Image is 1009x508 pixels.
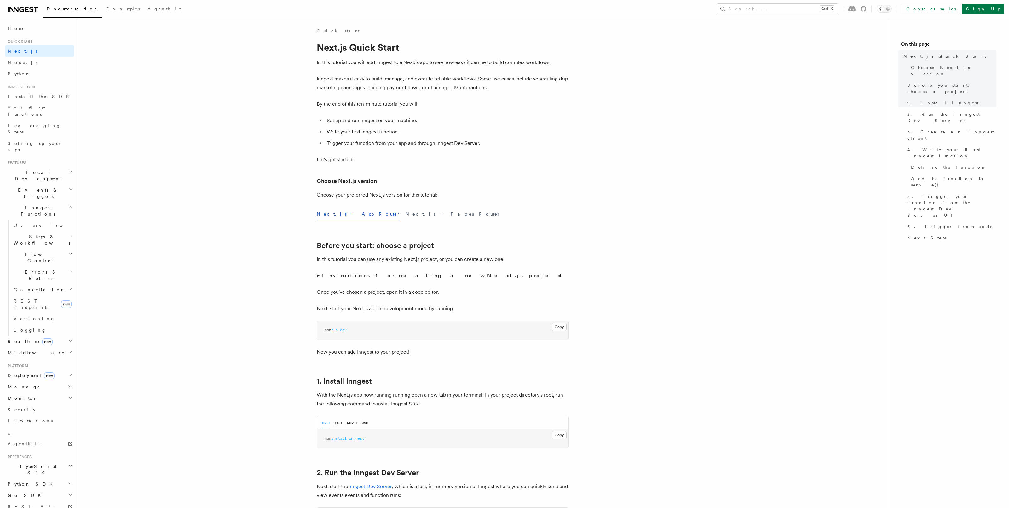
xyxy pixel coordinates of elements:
[8,94,73,99] span: Install the SDK
[102,2,144,17] a: Examples
[317,155,569,164] p: Let's get started!
[905,97,996,109] a: 1. Install Inngest
[8,418,53,423] span: Limitations
[907,82,996,95] span: Before you start: choose a project
[5,102,74,120] a: Your first Functions
[406,207,501,221] button: Next.js - Pages Router
[335,416,342,429] button: yarn
[5,404,74,415] a: Security
[5,490,74,501] button: Go SDK
[8,441,41,446] span: AgentKit
[340,328,347,332] span: dev
[11,295,74,313] a: REST Endpointsnew
[11,324,74,336] a: Logging
[317,482,569,500] p: Next, start the , which is a fast, in-memory version of Inngest where you can quickly send and vi...
[903,53,986,59] span: Next.js Quick Start
[317,28,360,34] a: Quick start
[5,68,74,80] a: Python
[905,126,996,144] a: 3. Create an Inngest client
[5,492,45,499] span: Go SDK
[317,391,569,408] p: With the Next.js app now running running open a new tab in your terminal. In your project directo...
[317,468,419,477] a: 2. Run the Inngest Dev Server
[902,4,960,14] a: Contact sales
[5,395,37,401] span: Monitor
[11,233,70,246] span: Steps & Workflows
[5,393,74,404] button: Monitor
[908,62,996,80] a: Choose Next.js version
[5,202,74,220] button: Inngest Functions
[44,372,55,379] span: new
[11,231,74,249] button: Steps & Workflows
[5,160,26,165] span: Features
[5,481,56,487] span: Python SDK
[8,25,25,32] span: Home
[8,407,36,412] span: Security
[905,80,996,97] a: Before you start: choose a project
[5,91,74,102] a: Install the SDK
[907,129,996,141] span: 3. Create an Inngest client
[5,350,65,356] span: Middleware
[11,284,74,295] button: Cancellation
[325,127,569,136] li: Write your first Inngest function.
[908,162,996,173] a: Define the function
[907,146,996,159] span: 4. Write your first Inngest function
[5,85,35,90] span: Inngest tour
[905,232,996,244] a: Next Steps
[5,372,55,379] span: Deployment
[147,6,181,11] span: AgentKit
[5,120,74,138] a: Leveraging Steps
[5,45,74,57] a: Next.js
[349,436,364,440] span: inngest
[317,58,569,67] p: In this tutorial you will add Inngest to a Next.js app to see how easy it can be to build complex...
[11,249,74,266] button: Flow Control
[5,381,74,393] button: Manage
[5,370,74,381] button: Deploymentnew
[877,5,892,13] button: Toggle dark mode
[325,328,331,332] span: npm
[5,347,74,358] button: Middleware
[362,416,368,429] button: bun
[144,2,185,17] a: AgentKit
[43,2,102,18] a: Documentation
[8,71,31,76] span: Python
[5,57,74,68] a: Node.js
[14,328,46,333] span: Logging
[5,478,74,490] button: Python SDK
[8,60,37,65] span: Node.js
[317,42,569,53] h1: Next.js Quick Start
[317,255,569,264] p: In this tutorial you can use any existing Next.js project, or you can create a new one.
[11,269,68,281] span: Errors & Retries
[322,273,564,279] strong: Instructions for creating a new Next.js project
[317,74,569,92] p: Inngest makes it easy to build, manage, and execute reliable workflows. Some use cases include sc...
[331,436,347,440] span: install
[907,100,978,106] span: 1. Install Inngest
[907,193,996,218] span: 5. Trigger your function from the Inngest Dev Server UI
[317,271,569,280] summary: Instructions for creating a new Next.js project
[317,348,569,357] p: Now you can add Inngest to your project!
[901,50,996,62] a: Next.js Quick Start
[5,461,74,478] button: TypeScript SDK
[901,40,996,50] h4: On this page
[5,432,12,437] span: AI
[717,4,838,14] button: Search...Ctrl+K
[905,191,996,221] a: 5. Trigger your function from the Inngest Dev Server UI
[5,454,32,459] span: References
[42,338,53,345] span: new
[14,316,55,321] span: Versioning
[8,141,62,152] span: Setting up your app
[47,6,99,11] span: Documentation
[11,313,74,324] a: Versioning
[331,328,338,332] span: run
[8,49,37,54] span: Next.js
[5,138,74,155] a: Setting up your app
[5,338,53,345] span: Realtime
[325,116,569,125] li: Set up and run Inngest on your machine.
[11,266,74,284] button: Errors & Retries
[11,286,66,293] span: Cancellation
[552,431,567,439] button: Copy
[911,64,996,77] span: Choose Next.js version
[14,223,78,228] span: Overview
[5,363,28,369] span: Platform
[5,204,68,217] span: Inngest Functions
[11,251,68,264] span: Flow Control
